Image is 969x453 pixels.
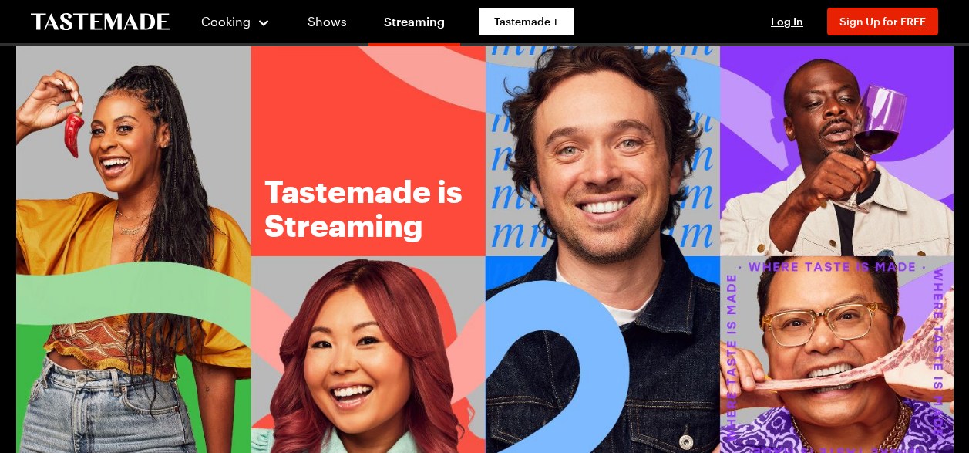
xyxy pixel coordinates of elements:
h1: Tastemade is Streaming [264,174,511,242]
button: Cooking [200,3,271,40]
span: Tastemade + [494,14,559,29]
span: Cooking [201,14,251,29]
a: Tastemade + [479,8,574,35]
a: Streaming [368,3,460,46]
button: Log In [756,14,818,29]
span: Sign Up for FREE [839,15,926,28]
a: To Tastemade Home Page [31,13,170,31]
span: Log In [771,15,803,28]
button: Sign Up for FREE [827,8,938,35]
